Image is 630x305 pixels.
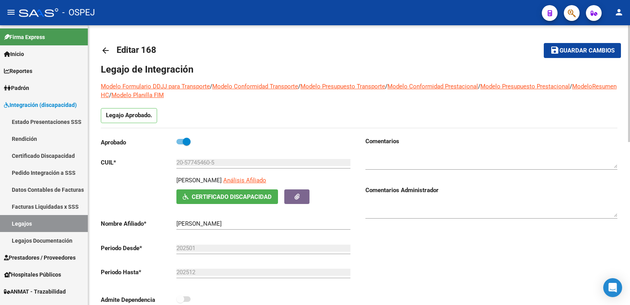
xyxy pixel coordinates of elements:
p: Admite Dependencia [101,296,176,304]
mat-icon: arrow_back [101,46,110,55]
span: Hospitales Públicos [4,270,61,279]
p: CUIL [101,158,176,167]
div: Open Intercom Messenger [603,278,622,297]
p: Aprobado [101,138,176,147]
a: Modelo Conformidad Prestacional [387,83,478,90]
span: Prestadores / Proveedores [4,253,76,262]
a: Modelo Conformidad Transporte [212,83,298,90]
span: - OSPEJ [62,4,95,21]
a: Modelo Presupuesto Transporte [300,83,385,90]
mat-icon: save [550,45,560,55]
mat-icon: person [614,7,624,17]
span: Certificado Discapacidad [192,193,272,200]
mat-icon: menu [6,7,16,17]
a: Modelo Formulario DDJJ para Transporte [101,83,210,90]
span: Padrón [4,84,29,92]
a: Modelo Presupuesto Prestacional [480,83,570,90]
h3: Comentarios Administrador [365,186,617,195]
span: Inicio [4,50,24,58]
a: Modelo Planilla FIM [111,92,164,99]
span: ANMAT - Trazabilidad [4,287,66,296]
p: Nombre Afiliado [101,219,176,228]
span: Análisis Afiliado [223,177,266,184]
h3: Comentarios [365,137,617,146]
h1: Legajo de Integración [101,63,617,76]
button: Certificado Discapacidad [176,189,278,204]
button: Guardar cambios [544,43,621,58]
p: [PERSON_NAME] [176,176,222,185]
p: Legajo Aprobado. [101,108,157,123]
span: Integración (discapacidad) [4,101,77,109]
span: Guardar cambios [560,47,615,54]
span: Firma Express [4,33,45,41]
p: Periodo Hasta [101,268,176,277]
span: Reportes [4,67,32,75]
span: Editar 168 [117,45,156,55]
p: Periodo Desde [101,244,176,253]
